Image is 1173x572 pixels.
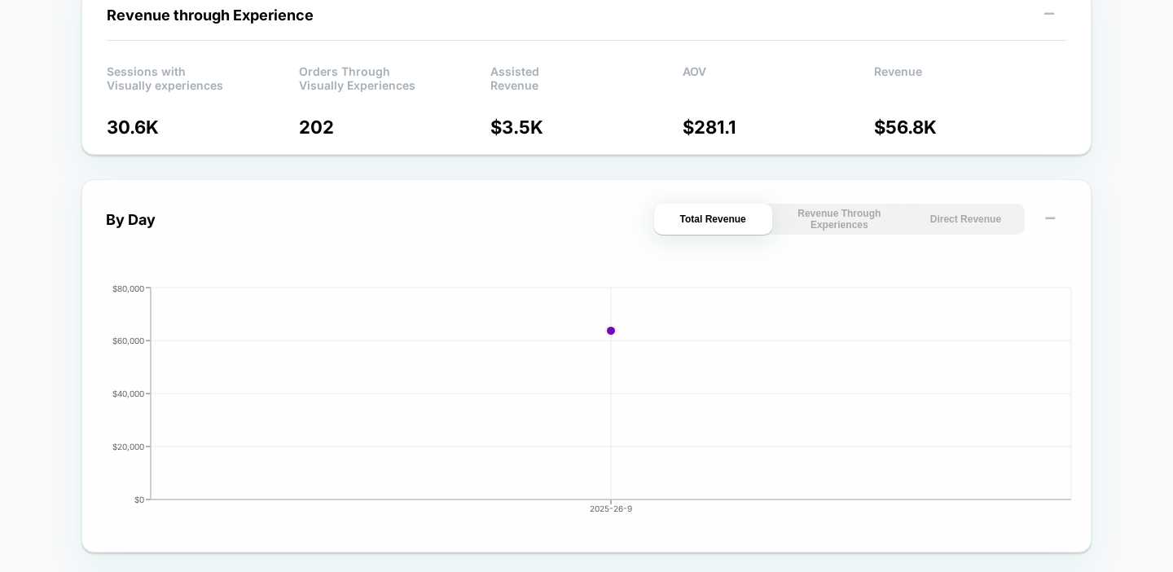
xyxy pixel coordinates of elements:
[107,7,314,24] span: Revenue through Experience
[683,64,875,89] p: AOV
[106,211,156,228] div: By Day
[874,64,1066,89] p: Revenue
[490,64,683,89] p: Assisted Revenue
[654,204,772,235] button: Total Revenue
[112,336,144,345] tspan: $60,000
[490,117,683,138] p: $ 3.5K
[907,204,1025,235] button: Direct Revenue
[874,117,1066,138] p: $ 56.8K
[134,495,144,504] tspan: $0
[107,117,299,138] p: 30.6K
[112,442,144,451] tspan: $20,000
[780,204,898,235] button: Revenue Through Experiences
[590,504,632,513] tspan: 2025-26-9
[112,389,144,398] tspan: $40,000
[299,64,491,89] p: Orders Through Visually Experiences
[107,64,299,89] p: Sessions with Visually experiences
[112,284,144,293] tspan: $80,000
[299,117,491,138] p: 202
[683,117,875,138] p: $ 281.1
